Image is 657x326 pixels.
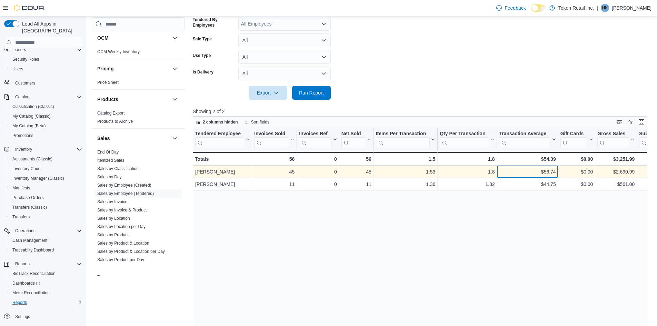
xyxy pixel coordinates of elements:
span: Catalog [12,93,82,101]
button: Sort fields [241,118,272,126]
span: Manifests [10,184,82,192]
a: Classification (Classic) [10,102,57,111]
button: Operations [12,227,38,235]
button: Purchase Orders [7,193,85,202]
span: Classification (Classic) [12,104,54,109]
div: 11 [254,180,295,188]
div: $56.74 [499,168,556,176]
span: Operations [12,227,82,235]
a: Itemized Sales [97,158,125,163]
a: Manifests [10,184,33,192]
button: Catalog [12,93,32,101]
a: My Catalog (Beta) [10,122,49,130]
h3: Sales [97,135,110,142]
a: Customers [12,79,38,87]
button: Sales [171,134,179,142]
a: Feedback [494,1,528,15]
div: 56 [254,155,295,163]
span: Reports [10,298,82,307]
span: Inventory Count [10,165,82,173]
span: Sales by Employee (Tendered) [97,191,154,196]
label: Sale Type [193,36,212,42]
a: Inventory Manager (Classic) [10,174,67,182]
button: Manifests [7,183,85,193]
div: 45 [341,168,371,176]
a: Sales by Product per Day [97,257,144,262]
a: Sales by Invoice & Product [97,208,147,213]
span: Dashboards [10,279,82,287]
span: Sales by Location [97,216,130,221]
a: Transfers [10,213,32,221]
div: Items Per Transaction [376,131,430,148]
a: Sales by Product & Location [97,241,149,246]
a: Users [10,65,26,73]
span: Dashboards [12,280,40,286]
span: Sales by Product & Location per Day [97,249,165,254]
div: Transaction Average [499,131,550,148]
button: Sales [97,135,169,142]
div: [PERSON_NAME] [195,180,250,188]
button: Reports [12,260,32,268]
a: Transfers (Classic) [10,203,50,211]
a: Products to Archive [97,119,133,124]
button: BioTrack Reconciliation [7,269,85,278]
button: Customers [1,78,85,88]
div: 1.53 [376,168,436,176]
button: Run Report [292,86,331,100]
span: Reports [12,300,27,305]
button: Transaction Average [499,131,556,148]
a: Dashboards [10,279,43,287]
span: Security Roles [10,55,82,63]
span: Adjustments (Classic) [10,155,82,163]
div: Net Sold [341,131,366,137]
a: Sales by Day [97,175,122,179]
div: $561.00 [597,180,635,188]
span: Traceabilty Dashboard [12,247,54,253]
a: Cash Management [10,236,50,245]
button: Cash Management [7,236,85,245]
span: Transfers (Classic) [12,205,47,210]
a: OCM Weekly Inventory [97,49,140,54]
div: OCM [92,48,185,59]
a: Purchase Orders [10,194,47,202]
button: 2 columns hidden [193,118,241,126]
div: Invoices Sold [254,131,289,148]
p: Token Retail Inc. [558,4,594,12]
button: Users [12,46,29,54]
span: Reports [12,260,82,268]
button: My Catalog (Classic) [7,111,85,121]
div: Pricing [92,78,185,89]
div: $0.00 [560,168,593,176]
button: Export [249,86,287,100]
div: 0 [299,180,337,188]
button: Pricing [171,65,179,73]
span: Users [12,46,82,54]
div: Sales [92,148,185,267]
button: Display options [626,118,635,126]
button: Classification (Classic) [7,102,85,111]
button: Reports [1,259,85,269]
button: Transfers (Classic) [7,202,85,212]
div: $0.00 [560,155,593,163]
button: Security Roles [7,55,85,64]
span: Promotions [10,131,82,140]
div: 56 [341,155,371,163]
div: 1.82 [440,180,495,188]
span: Users [12,66,23,72]
a: Inventory Count [10,165,44,173]
span: Transfers [12,214,30,220]
span: Load All Apps in [GEOGRAPHIC_DATA] [19,20,82,34]
div: Gift Card Sales [560,131,587,148]
span: HK [602,4,608,12]
button: My Catalog (Beta) [7,121,85,131]
div: [PERSON_NAME] [195,168,250,176]
div: 0 [299,168,337,176]
a: Dashboards [7,278,85,288]
button: Catalog [1,92,85,102]
p: | [597,4,598,12]
span: Metrc Reconciliation [12,290,50,296]
div: Gift Cards [560,131,587,137]
span: Reports [15,261,30,267]
p: [PERSON_NAME] [612,4,651,12]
